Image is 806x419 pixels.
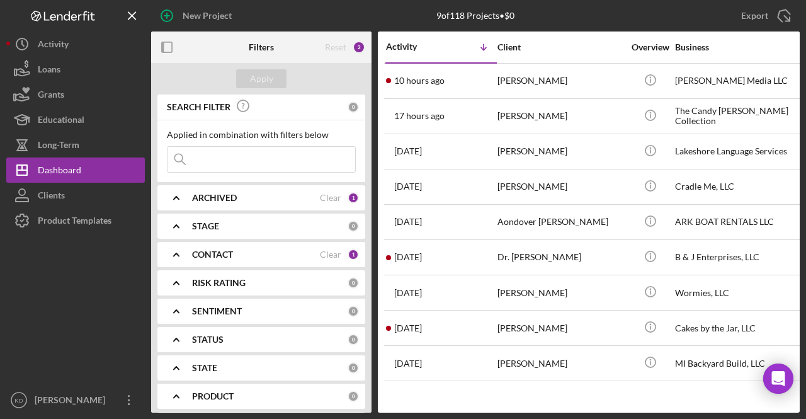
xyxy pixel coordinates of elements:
button: Product Templates [6,208,145,233]
div: 1 [348,249,359,260]
time: 2025-08-11 17:10 [394,252,422,262]
div: [PERSON_NAME] [497,100,623,133]
div: 1 [348,192,359,204]
div: Apply [250,69,273,88]
div: New Project [183,3,232,28]
time: 2025-08-11 18:54 [394,181,422,192]
button: New Project [151,3,244,28]
div: 0 [348,101,359,113]
b: STATUS [192,335,224,345]
text: KD [14,397,23,404]
time: 2025-08-11 17:35 [394,217,422,227]
time: 2025-08-13 04:51 [394,76,445,86]
b: Filters [249,42,274,52]
b: SEARCH FILTER [167,102,230,112]
button: Clients [6,183,145,208]
button: Apply [236,69,287,88]
div: [PERSON_NAME] [31,387,113,416]
div: 0 [348,221,359,232]
div: 0 [348,391,359,402]
div: [PERSON_NAME] [497,170,623,204]
button: Grants [6,82,145,107]
time: 2025-08-08 20:55 [394,359,422,369]
div: ARK BOAT RENTALS LLC [675,205,801,239]
button: Educational [6,107,145,132]
div: Client [497,42,623,52]
div: B & J Enterprises, LLC [675,241,801,274]
div: Dr. [PERSON_NAME] [497,241,623,274]
div: Activity [38,32,69,60]
div: Export [741,3,768,28]
button: Long-Term [6,132,145,158]
time: 2025-08-09 16:35 [394,323,422,333]
div: Overview [627,42,674,52]
div: Reset [325,42,346,52]
div: 0 [348,277,359,289]
div: Clear [320,250,341,260]
div: Dashboard [38,158,81,186]
div: Loans [38,57,60,85]
div: Educational [38,107,84,135]
div: [PERSON_NAME] [497,347,623,380]
b: STAGE [192,221,219,231]
div: Applied in combination with filters below [167,130,356,140]
div: [PERSON_NAME] [497,311,623,345]
button: Loans [6,57,145,82]
time: 2025-08-11 14:34 [394,288,422,298]
div: 2 [353,41,365,54]
div: Long-Term [38,132,79,161]
div: [PERSON_NAME] [497,276,623,309]
b: PRODUCT [192,391,234,401]
div: Lakeshore Language Services [675,135,801,168]
b: STATE [192,363,217,373]
b: SENTIMENT [192,306,242,316]
div: Aondover [PERSON_NAME] [497,205,623,239]
div: Open Intercom Messenger [763,364,793,394]
button: KD[PERSON_NAME] [6,387,145,413]
b: RISK RATING [192,278,246,288]
div: 0 [348,334,359,345]
button: Export [729,3,800,28]
div: 0 [348,306,359,317]
div: Product Templates [38,208,111,236]
time: 2025-08-11 18:58 [394,146,422,156]
div: [PERSON_NAME] [497,64,623,98]
div: Cakes by the Jar, LLC [675,311,801,345]
b: ARCHIVED [192,193,237,203]
div: Wormies, LLC [675,276,801,309]
div: Grants [38,82,64,110]
div: Cradle Me, LLC [675,170,801,204]
div: [PERSON_NAME] Media LLC [675,64,801,98]
div: The Candy [PERSON_NAME] Collection [675,100,801,133]
b: CONTACT [192,250,233,260]
div: MI Backyard Build, LLC [675,347,801,380]
div: Clients [38,183,65,211]
div: 9 of 118 Projects • $0 [436,11,514,21]
div: Activity [386,42,441,52]
div: 0 [348,362,359,374]
div: Clear [320,193,341,203]
time: 2025-08-12 21:44 [394,111,445,121]
button: Activity [6,32,145,57]
div: Business [675,42,801,52]
div: [PERSON_NAME] [497,135,623,168]
button: Dashboard [6,158,145,183]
